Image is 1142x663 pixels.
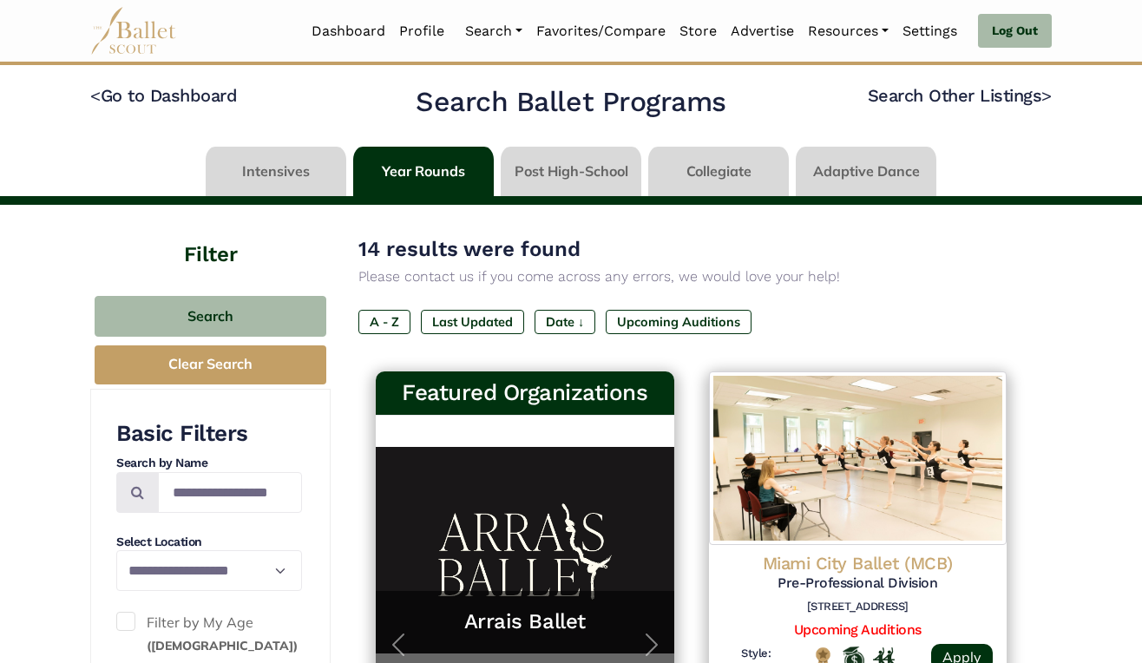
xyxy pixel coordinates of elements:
[95,345,326,384] button: Clear Search
[393,608,657,635] a: Arrais Ballet
[358,266,1024,288] p: Please contact us if you come across any errors, we would love your help!
[390,378,660,408] h3: Featured Organizations
[116,455,302,472] h4: Search by Name
[673,13,724,49] a: Store
[792,147,940,196] li: Adaptive Dance
[95,296,326,337] button: Search
[724,13,801,49] a: Advertise
[421,310,524,334] label: Last Updated
[416,84,725,121] h2: Search Ballet Programs
[350,147,497,196] li: Year Rounds
[90,205,331,270] h4: Filter
[116,419,302,449] h3: Basic Filters
[868,85,1052,106] a: Search Other Listings>
[978,14,1052,49] a: Log Out
[497,147,645,196] li: Post High-School
[535,310,595,334] label: Date ↓
[392,13,451,49] a: Profile
[358,237,581,261] span: 14 results were found
[896,13,964,49] a: Settings
[305,13,392,49] a: Dashboard
[801,13,896,49] a: Resources
[723,552,994,574] h4: Miami City Ballet (MCB)
[794,621,922,638] a: Upcoming Auditions
[606,310,751,334] label: Upcoming Auditions
[723,600,994,614] h6: [STREET_ADDRESS]
[202,147,350,196] li: Intensives
[709,371,1007,545] img: Logo
[158,472,302,513] input: Search by names...
[116,612,302,656] label: Filter by My Age
[358,310,410,334] label: A - Z
[90,84,101,106] code: <
[90,85,237,106] a: <Go to Dashboard
[529,13,673,49] a: Favorites/Compare
[458,13,529,49] a: Search
[147,638,298,653] small: ([DEMOGRAPHIC_DATA])
[116,534,302,551] h4: Select Location
[645,147,792,196] li: Collegiate
[1041,84,1052,106] code: >
[723,574,994,593] h5: Pre-Professional Division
